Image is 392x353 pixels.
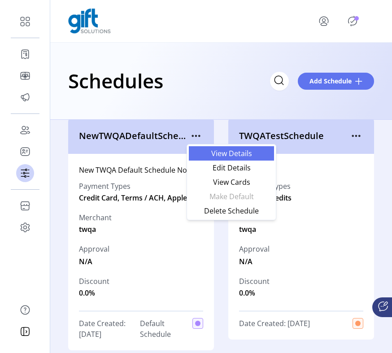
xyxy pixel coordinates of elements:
[189,204,274,218] li: Delete Schedule
[239,276,270,287] label: Discount
[79,165,203,175] div: New TWQA Default Schedule NonProd
[239,318,310,329] span: Date Created: [DATE]
[309,76,352,86] span: Add Schedule
[79,192,203,203] span: Credit Card, Terms / ACH, Apple Pay, Google Pay
[194,207,269,214] span: Delete Schedule
[79,254,109,267] span: N/A
[239,254,270,267] span: N/A
[194,150,269,157] span: View Details
[270,72,289,91] input: Search
[189,175,274,189] li: View Cards
[349,129,363,143] button: menu
[79,276,109,287] label: Discount
[298,73,374,90] button: Add Schedule
[345,14,360,28] button: Publisher Panel
[79,224,96,235] span: twqa
[79,288,95,298] span: 0.0%
[306,10,345,32] button: menu
[68,9,111,34] img: logo
[239,165,363,175] div: 123
[189,146,274,161] li: View Details
[194,179,269,186] span: View Cards
[239,288,255,298] span: 0.0%
[239,244,270,254] span: Approval
[79,181,203,192] label: Payment Types
[68,65,163,96] h1: Schedules
[140,318,187,340] span: Default Schedule
[79,212,112,223] label: Merchant
[239,224,256,235] span: twqa
[189,161,274,175] li: Edit Details
[79,318,140,340] span: Date Created: [DATE]
[189,129,203,143] button: menu
[79,244,109,254] span: Approval
[239,129,349,143] span: TWQATestSchedule
[79,129,189,143] span: NewTWQADefaultScheduleNonProd
[194,164,269,171] span: Edit Details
